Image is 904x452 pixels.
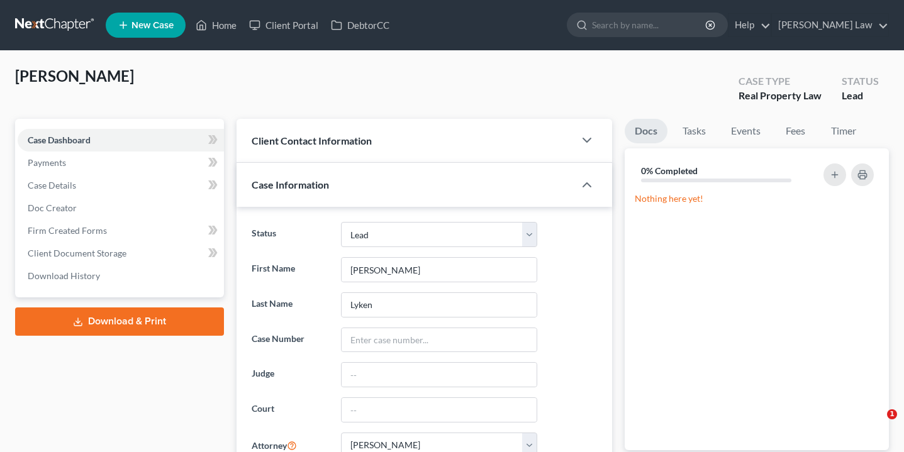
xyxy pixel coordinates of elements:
input: Enter case number... [342,328,537,352]
p: Nothing here yet! [635,192,879,205]
label: Court [245,397,335,422]
a: Home [189,14,243,36]
div: Lead [842,89,879,103]
a: Client Portal [243,14,325,36]
input: Search by name... [592,13,707,36]
input: Enter First Name... [342,258,537,282]
span: Case Details [28,180,76,190]
span: Client Document Storage [28,248,126,258]
span: New Case [131,21,174,30]
a: Payments [18,152,224,174]
input: -- [342,398,537,422]
span: Firm Created Forms [28,225,107,236]
a: Docs [625,119,667,143]
a: Case Details [18,174,224,197]
span: Case Information [252,179,329,190]
a: Download History [18,265,224,287]
a: Case Dashboard [18,129,224,152]
strong: 0% Completed [641,165,698,176]
a: Tasks [672,119,716,143]
label: Last Name [245,292,335,317]
div: Status [842,74,879,89]
input: Enter Last Name... [342,293,537,317]
div: Case Type [739,74,822,89]
label: Case Number [245,328,335,353]
input: -- [342,363,537,387]
a: Client Document Storage [18,242,224,265]
label: Status [245,222,335,247]
a: Timer [821,119,866,143]
span: Client Contact Information [252,135,372,146]
label: Judge [245,362,335,387]
a: Download & Print [15,307,224,336]
a: Events [721,119,771,143]
a: Firm Created Forms [18,219,224,242]
a: Fees [776,119,816,143]
span: Doc Creator [28,202,77,213]
span: Case Dashboard [28,135,91,145]
a: Help [728,14,771,36]
div: Real Property Law [739,89,822,103]
a: Doc Creator [18,197,224,219]
a: DebtorCC [325,14,396,36]
a: [PERSON_NAME] Law [772,14,888,36]
iframe: Intercom live chat [861,409,891,439]
span: Payments [28,157,66,168]
span: Download History [28,270,100,281]
label: First Name [245,257,335,282]
span: [PERSON_NAME] [15,67,134,85]
span: 1 [887,409,897,419]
